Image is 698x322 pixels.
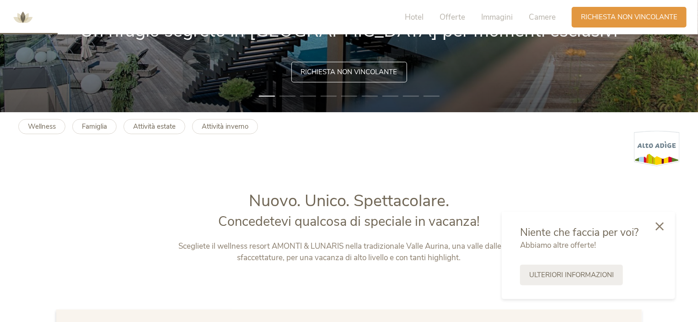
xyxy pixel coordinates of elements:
p: Scegliete il wellness resort AMONTI & LUNARIS nella tradizionale Valle Aurina, una valle dalle mi... [158,240,540,264]
span: Ulteriori informazioni [529,270,614,280]
a: Attività estate [123,119,185,134]
img: Alto Adige [634,131,680,167]
span: Abbiamo altre offerte! [520,240,596,251]
a: Famiglia [72,119,117,134]
a: Ulteriori informazioni [520,265,623,285]
a: Wellness [18,119,65,134]
b: Wellness [28,122,56,131]
a: AMONTI & LUNARIS Wellnessresort [9,14,37,20]
span: Camere [529,12,556,22]
span: Hotel [405,12,424,22]
b: Famiglia [82,122,107,131]
b: Attività estate [133,122,176,131]
span: Richiesta non vincolante [301,67,397,77]
img: AMONTI & LUNARIS Wellnessresort [9,4,37,31]
span: Niente che faccia per voi? [520,225,639,240]
span: Offerte [440,12,465,22]
span: Nuovo. Unico. Spettacolare. [249,190,449,212]
span: Immagini [481,12,513,22]
span: Concedetevi qualcosa di speciale in vacanza! [218,213,480,230]
span: Richiesta non vincolante [581,12,677,22]
b: Attività inverno [202,122,248,131]
a: Attività inverno [192,119,258,134]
